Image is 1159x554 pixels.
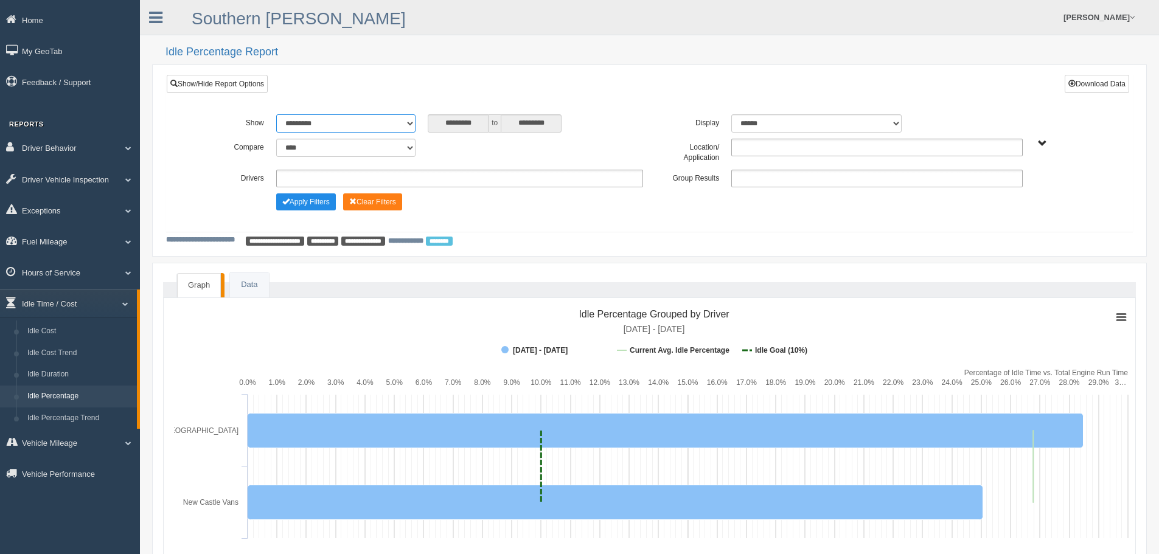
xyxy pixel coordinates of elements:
[1088,378,1109,387] text: 29.0%
[513,346,568,355] tspan: [DATE] - [DATE]
[765,378,786,387] text: 18.0%
[503,378,520,387] text: 9.0%
[1065,75,1129,93] button: Download Data
[964,369,1129,377] tspan: Percentage of Idle Time vs. Total Engine Run Time
[795,378,815,387] text: 19.0%
[192,9,406,28] a: Southern [PERSON_NAME]
[677,378,698,387] text: 15.0%
[416,378,433,387] text: 6.0%
[22,320,137,342] a: Idle Cost
[560,378,581,387] text: 11.0%
[474,378,491,387] text: 8.0%
[624,324,685,334] tspan: [DATE] - [DATE]
[649,170,725,184] label: Group Results
[619,378,639,387] text: 13.0%
[167,75,268,93] a: Show/Hide Report Options
[971,378,992,387] text: 25.0%
[230,272,268,297] a: Data
[162,426,238,435] tspan: [GEOGRAPHIC_DATA]
[648,378,669,387] text: 14.0%
[194,139,270,153] label: Compare
[194,170,270,184] label: Drivers
[707,378,728,387] text: 16.0%
[1059,378,1080,387] text: 28.0%
[357,378,374,387] text: 4.0%
[298,378,315,387] text: 2.0%
[650,139,726,164] label: Location/ Application
[194,114,270,129] label: Show
[22,407,137,429] a: Idle Percentage Trend
[343,193,402,210] button: Change Filter Options
[183,498,238,507] tspan: New Castle Vans
[327,378,344,387] text: 3.0%
[445,378,462,387] text: 7.0%
[1115,378,1127,387] tspan: 3…
[579,309,729,319] tspan: Idle Percentage Grouped by Driver
[736,378,757,387] text: 17.0%
[883,378,903,387] text: 22.0%
[590,378,610,387] text: 12.0%
[22,364,137,386] a: Idle Duration
[22,386,137,407] a: Idle Percentage
[1029,378,1050,387] text: 27.0%
[1000,378,1021,387] text: 26.0%
[165,46,1147,58] h2: Idle Percentage Report
[854,378,874,387] text: 21.0%
[755,346,807,355] tspan: Idle Goal (10%)
[650,114,726,129] label: Display
[489,114,501,133] span: to
[22,342,137,364] a: Idle Cost Trend
[824,378,845,387] text: 20.0%
[269,378,286,387] text: 1.0%
[531,378,551,387] text: 10.0%
[386,378,403,387] text: 5.0%
[239,378,256,387] text: 0.0%
[942,378,962,387] text: 24.0%
[276,193,336,210] button: Change Filter Options
[177,273,221,297] a: Graph
[912,378,933,387] text: 23.0%
[630,346,729,355] tspan: Current Avg. Idle Percentage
